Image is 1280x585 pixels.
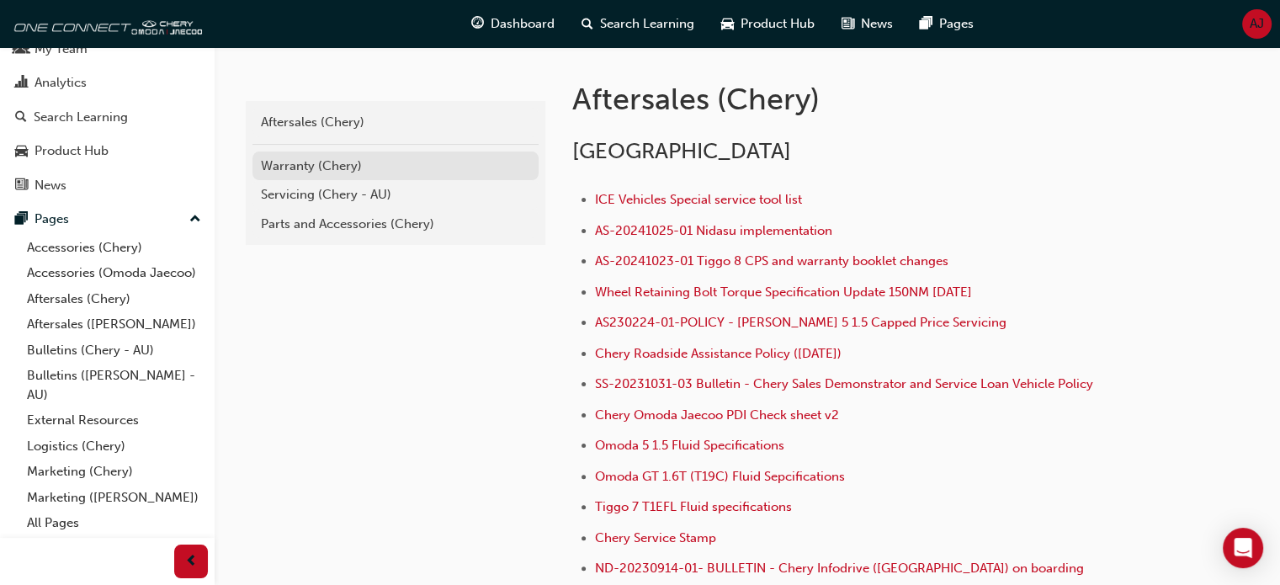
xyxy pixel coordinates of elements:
span: car-icon [15,144,28,159]
a: ICE Vehicles Special service tool list [595,192,802,207]
span: [GEOGRAPHIC_DATA] [572,138,791,164]
span: guage-icon [471,13,484,35]
div: Servicing (Chery - AU) [261,185,530,205]
a: Analytics [7,67,208,98]
span: car-icon [721,13,734,35]
a: News [7,170,208,201]
a: Bulletins (Chery - AU) [20,338,208,364]
button: Pages [7,204,208,235]
span: Pages [939,14,974,34]
a: Omoda 5 1.5 Fluid Specifications [595,438,784,453]
span: pages-icon [920,13,932,35]
a: AS-20241025-01 Nidasu implementation [595,223,832,238]
a: Aftersales (Chery) [20,286,208,312]
div: Pages [35,210,69,229]
span: search-icon [15,110,27,125]
div: Parts and Accessories (Chery) [261,215,530,234]
a: Aftersales ([PERSON_NAME]) [20,311,208,338]
a: AS230224-01-POLICY - [PERSON_NAME] 5 1.5 Capped Price Servicing [595,315,1006,330]
span: news-icon [15,178,28,194]
div: Warranty (Chery) [261,157,530,176]
a: Chery Service Stamp [595,530,716,545]
span: Search Learning [600,14,694,34]
span: News [861,14,893,34]
span: people-icon [15,42,28,57]
a: AS-20241023-01 Tiggo 8 CPS and warranty booklet changes [595,253,948,269]
a: All Pages [20,510,208,536]
a: Search Learning [7,102,208,133]
a: External Resources [20,407,208,433]
a: Warranty (Chery) [252,152,539,181]
span: search-icon [582,13,593,35]
a: Logistics (Chery) [20,433,208,460]
a: Accessories (Chery) [20,235,208,261]
h1: Aftersales (Chery) [572,81,1124,118]
span: up-icon [189,209,201,231]
div: Product Hub [35,141,109,161]
a: pages-iconPages [906,7,987,41]
div: Aftersales (Chery) [261,113,530,132]
span: AJ [1250,14,1264,34]
a: Marketing ([PERSON_NAME]) [20,485,208,511]
a: SS-20231031-03 Bulletin - Chery Sales Demonstrator and Service Loan Vehicle Policy [595,376,1093,391]
a: Marketing (Chery) [20,459,208,485]
a: guage-iconDashboard [458,7,568,41]
a: Chery Omoda Jaecoo PDI Check sheet v2 [595,407,839,423]
a: Omoda GT 1.6T (T19C) Fluid Sepcifications [595,469,845,484]
a: Aftersales (Chery) [252,108,539,137]
a: Servicing (Chery - AU) [252,180,539,210]
a: Chery Roadside Assistance Policy ([DATE]) [595,346,842,361]
a: Parts and Accessories (Chery) [252,210,539,239]
span: Product Hub [741,14,815,34]
span: news-icon [842,13,854,35]
a: Product Hub [7,136,208,167]
a: ND-20230914-01- BULLETIN - Chery Infodrive ([GEOGRAPHIC_DATA]) on boarding [595,561,1084,576]
div: Analytics [35,73,87,93]
div: Search Learning [34,108,128,127]
a: My Team [7,34,208,65]
span: chart-icon [15,76,28,91]
div: Open Intercom Messenger [1223,528,1263,568]
a: car-iconProduct Hub [708,7,828,41]
a: Accessories (Omoda Jaecoo) [20,260,208,286]
img: oneconnect [8,7,202,40]
a: news-iconNews [828,7,906,41]
a: Tiggo 7 T1EFL Fluid specifications [595,499,792,514]
a: Bulletins ([PERSON_NAME] - AU) [20,363,208,407]
div: News [35,176,66,195]
a: Wheel Retaining Bolt Torque Specification Update 150NM [DATE] [595,285,972,300]
a: search-iconSearch Learning [568,7,708,41]
span: prev-icon [185,551,198,572]
span: pages-icon [15,212,28,227]
span: Dashboard [491,14,555,34]
div: My Team [35,40,88,59]
button: AJ [1242,9,1272,39]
